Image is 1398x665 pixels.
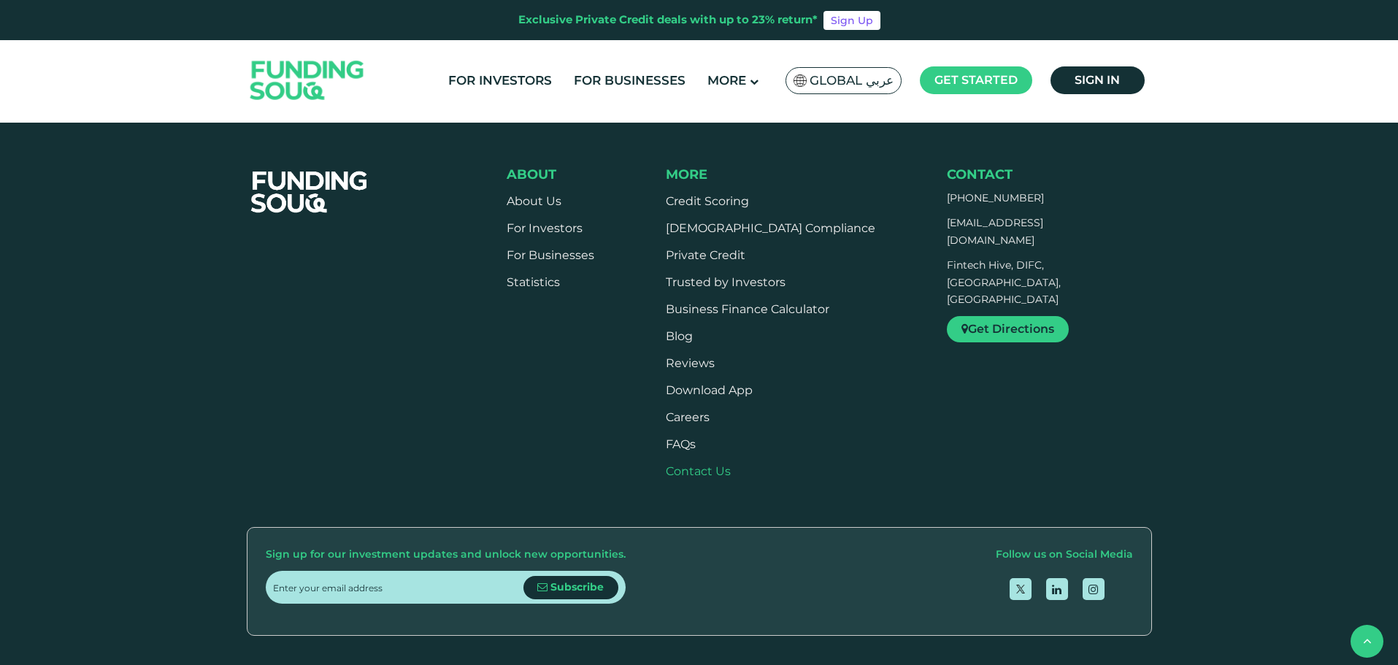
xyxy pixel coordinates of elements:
div: Exclusive Private Credit deals with up to 23% return* [518,12,818,28]
a: [EMAIL_ADDRESS][DOMAIN_NAME] [947,216,1043,247]
a: open Linkedin [1046,578,1068,600]
button: Subscribe [523,576,618,599]
img: twitter [1016,585,1025,593]
a: open Twitter [1010,578,1032,600]
a: Get Directions [947,316,1069,342]
a: Reviews [666,356,715,370]
a: Trusted by Investors [666,275,786,289]
a: Blog [666,329,693,343]
img: Logo [236,44,379,118]
a: Statistics [507,275,560,289]
input: Enter your email address [273,571,523,604]
a: For Businesses [507,248,594,262]
a: About Us [507,194,561,208]
a: Private Credit [666,248,745,262]
span: Subscribe [550,580,604,593]
div: Follow us on Social Media [996,546,1133,564]
span: More [707,73,746,88]
a: Business Finance Calculator [666,302,829,316]
p: Fintech Hive, DIFC, [GEOGRAPHIC_DATA], [GEOGRAPHIC_DATA] [947,257,1121,309]
div: About [507,166,594,182]
a: Contact Us [666,464,731,478]
button: back [1351,625,1383,658]
a: open Instagram [1083,578,1105,600]
a: [PHONE_NUMBER] [947,191,1044,204]
a: For Businesses [570,69,689,93]
div: Sign up for our investment updates and unlock new opportunities. [266,546,626,564]
span: Sign in [1075,73,1120,87]
a: For Investors [507,221,583,235]
span: More [666,166,707,182]
span: Careers [666,410,710,424]
img: SA Flag [794,74,807,87]
a: Sign Up [823,11,880,30]
a: FAQs [666,437,696,451]
a: Credit Scoring [666,194,749,208]
a: Sign in [1051,66,1145,94]
span: Contact [947,166,1013,182]
span: Get started [934,73,1018,87]
img: FooterLogo [237,153,383,231]
a: [DEMOGRAPHIC_DATA] Compliance [666,221,875,235]
span: Global عربي [810,72,894,89]
a: Download App [666,383,753,397]
a: For Investors [445,69,556,93]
